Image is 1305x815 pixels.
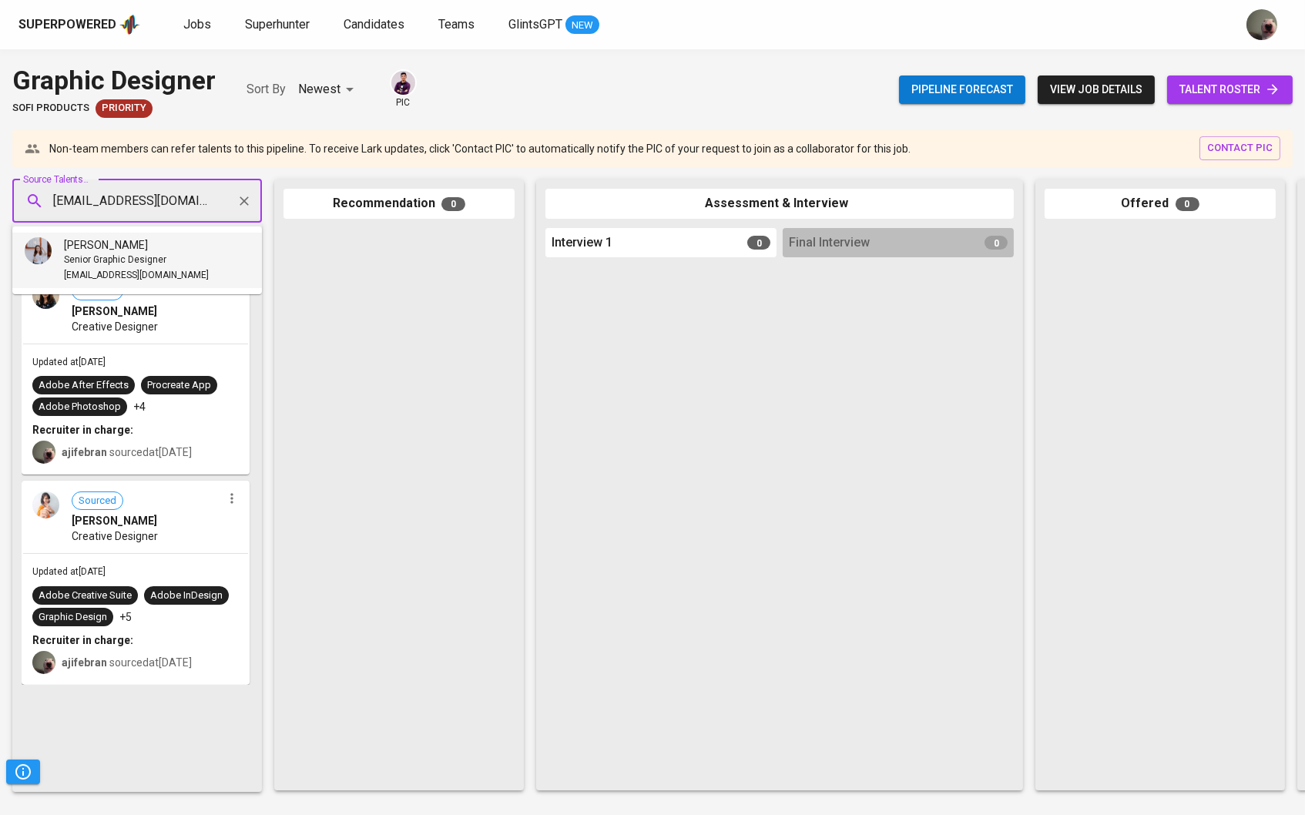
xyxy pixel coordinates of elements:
a: Jobs [183,15,214,35]
p: Non-team members can refer talents to this pipeline. To receive Lark updates, click 'Contact PIC'... [49,141,911,156]
span: 0 [1176,197,1199,211]
span: Creative Designer [72,319,158,334]
img: app logo [119,13,140,36]
span: Updated at [DATE] [32,357,106,367]
div: Offered [1045,189,1276,219]
p: +4 [133,399,146,414]
span: [PERSON_NAME] [72,304,157,319]
span: Pipeline forecast [911,80,1013,99]
img: 84fb560981f8c370d276b947c2a02b2d.jpg [32,491,59,518]
span: Teams [438,17,475,32]
img: erwin@glints.com [391,71,415,95]
span: Priority [96,101,153,116]
p: Sort By [247,80,286,99]
a: Superpoweredapp logo [18,13,140,36]
span: Senior Graphic Designer [64,253,166,268]
a: GlintsGPT NEW [508,15,599,35]
span: Sourced [72,494,122,508]
button: contact pic [1199,136,1280,160]
div: Recommendation [283,189,515,219]
p: Newest [298,80,341,99]
div: Procreate App [147,378,211,393]
a: Candidates [344,15,408,35]
div: Assessment & Interview [545,189,1014,219]
p: +5 [119,609,132,625]
span: Jobs [183,17,211,32]
span: contact pic [1207,139,1273,157]
span: view job details [1050,80,1142,99]
div: Graphic Designer [12,62,216,99]
b: ajifebran [62,446,107,458]
button: Pipeline Triggers [6,760,40,784]
div: Sourced[PERSON_NAME]Creative DesignerUpdated at[DATE]Adobe Creative SuiteAdobe InDesignGraphic De... [22,481,250,685]
span: Final Interview [789,234,870,252]
a: Teams [438,15,478,35]
button: Clear [233,190,255,212]
span: Candidates [344,17,404,32]
img: 71b61ad467354f30844395ddd7d53e5e.jpg [25,237,52,264]
b: Recruiter in charge: [32,634,133,646]
div: New Job received from Demand Team [96,99,153,118]
span: [PERSON_NAME] [72,513,157,528]
div: Adobe InDesign [150,589,223,603]
span: Interview 1 [552,234,612,252]
div: Graphic Design [39,610,107,625]
b: ajifebran [62,656,107,669]
b: Recruiter in charge: [32,424,133,436]
span: NEW [565,18,599,33]
span: SOFi Products [12,101,89,116]
span: Updated at [DATE] [32,566,106,577]
img: aji.muda@glints.com [32,651,55,674]
img: aji.muda@glints.com [32,441,55,464]
div: Adobe Photoshop [39,400,121,414]
button: view job details [1038,75,1155,104]
span: sourced at [DATE] [62,656,192,669]
span: 0 [747,236,770,250]
img: aji.muda@glints.com [1246,9,1277,40]
div: Sourced[PERSON_NAME]Creative DesignerUpdated at[DATE]Adobe After EffectsProcreate AppAdobe Photos... [22,271,250,475]
span: GlintsGPT [508,17,562,32]
span: Creative Designer [72,528,158,544]
a: talent roster [1167,75,1293,104]
span: talent roster [1179,80,1280,99]
span: [EMAIL_ADDRESS][DOMAIN_NAME] [64,268,209,283]
div: Adobe After Effects [39,378,129,393]
span: sourced at [DATE] [62,446,192,458]
button: Pipeline forecast [899,75,1025,104]
div: Newest [298,75,359,104]
span: Superhunter [245,17,310,32]
button: Close [253,200,257,203]
span: 0 [441,197,465,211]
div: Adobe Creative Suite [39,589,132,603]
a: Superhunter [245,15,313,35]
span: [PERSON_NAME] [64,237,148,253]
div: pic [390,69,417,109]
div: Superpowered [18,16,116,34]
span: 0 [985,236,1008,250]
